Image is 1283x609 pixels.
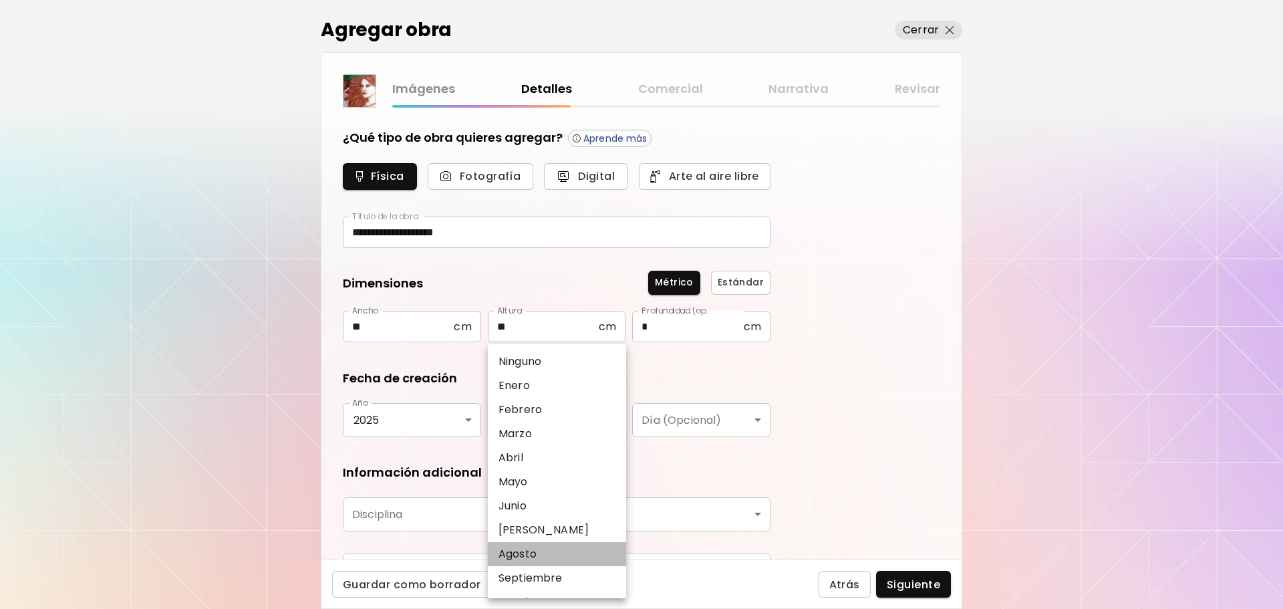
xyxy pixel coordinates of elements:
[498,450,523,466] p: Abril
[498,474,528,490] p: Mayo
[498,402,542,418] p: Febrero
[498,378,530,394] p: Enero
[498,354,541,370] p: Ninguno
[498,426,532,442] p: Marzo
[498,498,527,514] p: Junio
[498,570,563,586] p: Septiembre
[498,546,537,562] p: Agosto
[498,522,589,538] p: [PERSON_NAME]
